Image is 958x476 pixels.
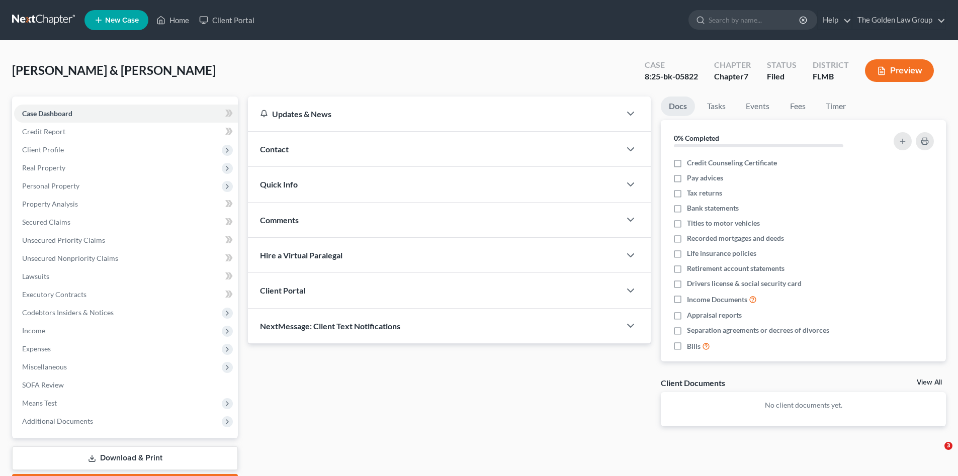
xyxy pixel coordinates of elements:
span: 3 [944,442,952,450]
span: Unsecured Priority Claims [22,236,105,244]
strong: 0% Completed [674,134,719,142]
span: Property Analysis [22,200,78,208]
span: Separation agreements or decrees of divorces [687,325,829,335]
span: Comments [260,215,299,225]
a: Client Portal [194,11,259,29]
a: Help [818,11,851,29]
button: Preview [865,59,934,82]
a: SOFA Review [14,376,238,394]
a: Timer [818,97,854,116]
div: Chapter [714,59,751,71]
span: Drivers license & social security card [687,278,802,289]
a: Events [738,97,777,116]
span: Codebtors Insiders & Notices [22,308,114,317]
a: Property Analysis [14,195,238,213]
input: Search by name... [709,11,801,29]
a: Unsecured Priority Claims [14,231,238,249]
span: Quick Info [260,179,298,189]
span: Tax returns [687,188,722,198]
a: Unsecured Nonpriority Claims [14,249,238,267]
span: SOFA Review [22,380,64,389]
span: Unsecured Nonpriority Claims [22,254,118,262]
a: Docs [661,97,695,116]
a: The Golden Law Group [852,11,945,29]
span: Recorded mortgages and deeds [687,233,784,243]
span: Real Property [22,163,65,172]
span: Hire a Virtual Paralegal [260,250,342,260]
span: [PERSON_NAME] & [PERSON_NAME] [12,63,216,77]
span: Income [22,326,45,335]
span: Credit Counseling Certificate [687,158,777,168]
div: FLMB [813,71,849,82]
a: Secured Claims [14,213,238,231]
span: Client Portal [260,285,305,295]
span: NextMessage: Client Text Notifications [260,321,400,331]
span: Credit Report [22,127,65,136]
span: Retirement account statements [687,263,785,273]
p: No client documents yet. [669,400,938,410]
span: Miscellaneous [22,362,67,371]
a: Fees [781,97,814,116]
span: New Case [105,17,139,24]
span: Means Test [22,399,57,407]
div: Updates & News [260,109,608,119]
a: Executory Contracts [14,285,238,304]
span: Bank statements [687,203,739,213]
div: Client Documents [661,377,725,388]
div: Case [645,59,698,71]
div: District [813,59,849,71]
span: Appraisal reports [687,310,742,320]
span: Pay advices [687,173,723,183]
span: Executory Contracts [22,290,86,299]
a: Case Dashboard [14,105,238,123]
a: Tasks [699,97,734,116]
span: Expenses [22,344,51,353]
a: Lawsuits [14,267,238,285]
span: Case Dashboard [22,109,72,118]
div: Filed [767,71,797,82]
span: Income Documents [687,295,747,305]
span: Bills [687,341,701,351]
div: Status [767,59,797,71]
span: Life insurance policies [687,248,756,258]
a: View All [917,379,942,386]
span: Lawsuits [22,272,49,280]
span: Contact [260,144,289,154]
a: Credit Report [14,123,238,141]
a: Home [151,11,194,29]
span: Additional Documents [22,417,93,425]
span: Client Profile [22,145,64,154]
a: Download & Print [12,446,238,470]
span: 7 [744,71,748,81]
iframe: Intercom live chat [924,442,948,466]
span: Personal Property [22,181,79,190]
span: Titles to motor vehicles [687,218,760,228]
div: 8:25-bk-05822 [645,71,698,82]
span: Secured Claims [22,218,70,226]
div: Chapter [714,71,751,82]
